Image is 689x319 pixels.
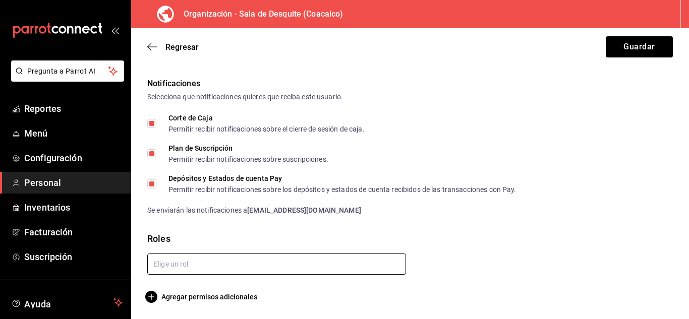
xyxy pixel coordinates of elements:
[111,26,119,34] button: open_drawer_menu
[27,66,108,77] span: Pregunta a Parrot AI
[147,232,673,245] div: Roles
[168,175,516,182] div: Depósitos y Estados de cuenta Pay
[147,253,406,275] input: Elige un rol
[24,250,123,264] span: Suscripción
[168,125,365,133] div: Permitir recibir notificaciones sobre el cierre de sesión de caja.
[24,201,123,214] span: Inventarios
[147,291,257,303] button: Agregar permisos adicionales
[147,78,673,90] div: Notificaciones
[168,186,516,193] div: Permitir recibir notificaciones sobre los depósitos y estados de cuenta recibidos de las transacc...
[24,176,123,189] span: Personal
[247,206,361,214] strong: [EMAIL_ADDRESS][DOMAIN_NAME]
[168,156,328,163] div: Permitir recibir notificaciones sobre suscripciones.
[168,114,365,121] div: Corte de Caja
[11,60,124,82] button: Pregunta a Parrot AI
[147,92,673,102] div: Selecciona que notificaciones quieres que reciba este usuario.
[147,42,199,52] button: Regresar
[24,225,123,239] span: Facturación
[24,151,123,165] span: Configuración
[24,126,123,140] span: Menú
[176,8,343,20] h3: Organización - Sala de Desquite (Coacalco)
[24,102,123,115] span: Reportes
[147,205,673,216] div: Se enviarán las notificaciones a
[606,36,673,57] button: Guardar
[7,73,124,84] a: Pregunta a Parrot AI
[168,145,328,152] div: Plan de Suscripción
[165,42,199,52] span: Regresar
[24,296,109,308] span: Ayuda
